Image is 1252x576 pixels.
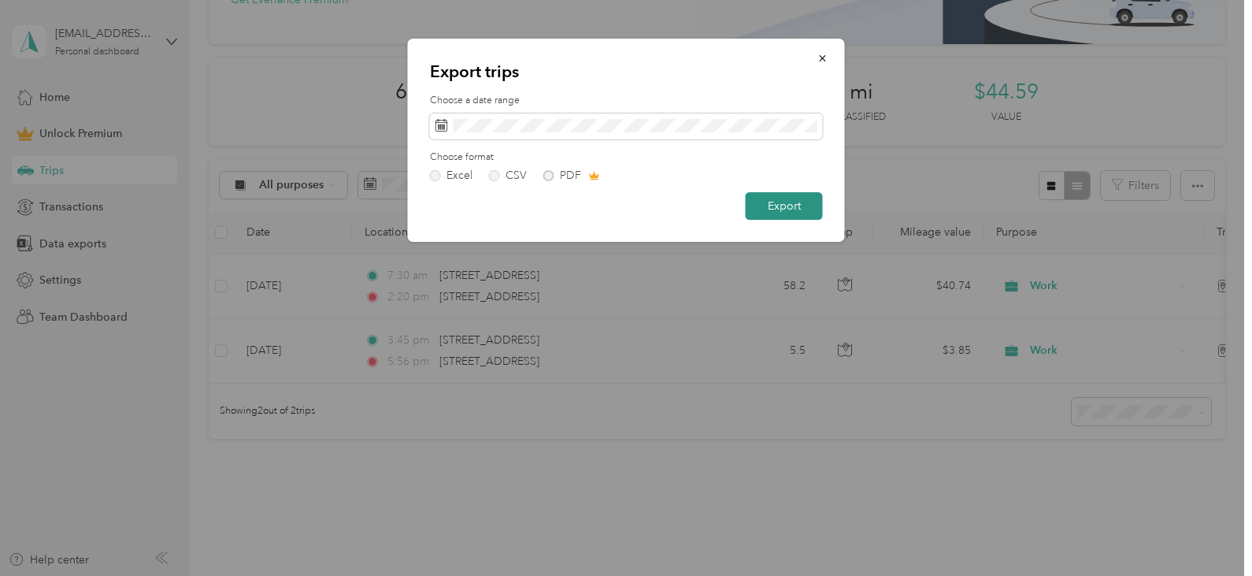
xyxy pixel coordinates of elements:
[746,192,823,220] button: Export
[430,94,823,108] label: Choose a date range
[446,170,472,181] div: Excel
[430,61,823,83] p: Export trips
[1164,488,1252,576] iframe: Everlance-gr Chat Button Frame
[506,170,527,181] div: CSV
[430,151,823,165] label: Choose format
